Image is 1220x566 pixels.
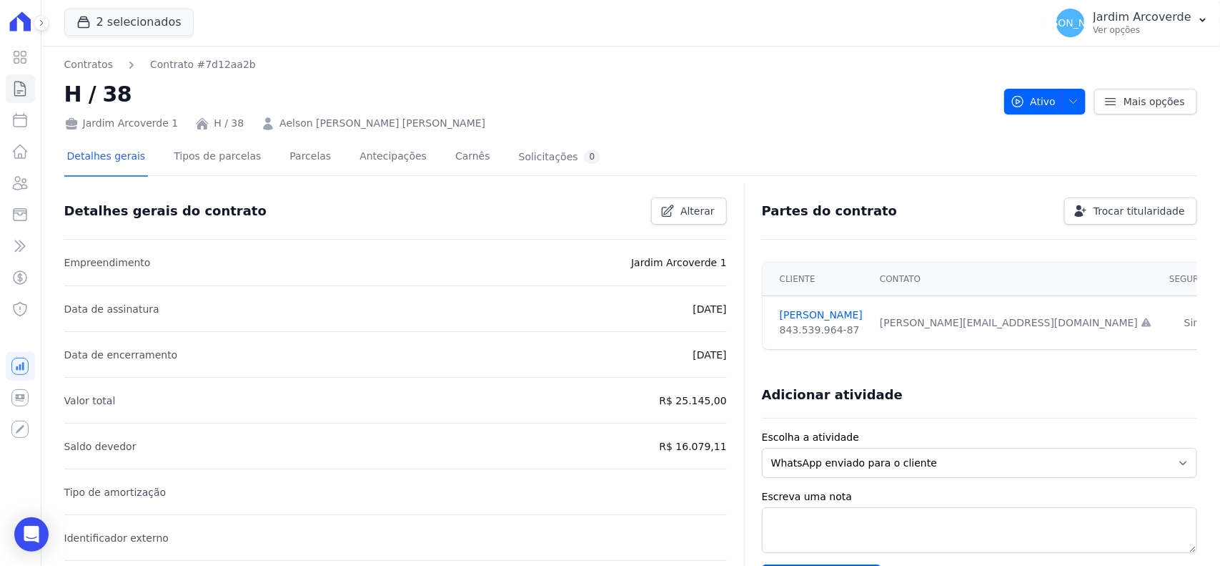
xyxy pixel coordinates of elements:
p: R$ 16.079,11 [660,438,727,455]
a: Trocar titularidade [1064,197,1197,225]
p: Tipo de amortização [64,484,167,501]
a: Aelson [PERSON_NAME] [PERSON_NAME] [279,116,485,131]
span: Alterar [680,204,715,218]
p: [DATE] [693,346,726,363]
p: Identificador externo [64,530,169,547]
div: Jardim Arcoverde 1 [64,116,179,131]
span: Trocar titularidade [1093,204,1185,218]
h3: Detalhes gerais do contrato [64,203,267,220]
h3: Adicionar atividade [762,386,903,404]
a: Parcelas [287,139,334,177]
p: R$ 25.145,00 [660,392,727,409]
a: Contrato #7d12aa2b [150,57,256,72]
p: [DATE] [693,301,726,318]
button: Ativo [1004,89,1086,114]
p: Ver opções [1093,24,1191,36]
p: Saldo devedor [64,438,137,455]
nav: Breadcrumb [64,57,993,72]
p: Jardim Arcoverde 1 [631,254,727,271]
h3: Partes do contrato [762,203,898,220]
p: Empreendimento [64,254,151,271]
a: Antecipações [357,139,430,177]
div: 0 [584,150,601,164]
a: [PERSON_NAME] [780,308,863,323]
th: Contato [871,263,1161,296]
div: [PERSON_NAME][EMAIL_ADDRESS][DOMAIN_NAME] [880,316,1152,331]
div: Open Intercom Messenger [14,517,49,552]
label: Escreva uma nota [762,489,1197,504]
a: Solicitações0 [516,139,604,177]
div: 843.539.964-87 [780,323,863,338]
span: Mais opções [1124,94,1185,109]
p: Data de assinatura [64,301,159,318]
a: Alterar [651,197,727,225]
p: Valor total [64,392,116,409]
th: Cliente [763,263,871,296]
button: [PERSON_NAME] Jardim Arcoverde Ver opções [1045,3,1220,43]
p: Jardim Arcoverde [1093,10,1191,24]
p: Data de encerramento [64,346,178,363]
a: Tipos de parcelas [171,139,264,177]
a: Carnês [452,139,493,177]
button: 2 selecionados [64,9,194,36]
nav: Breadcrumb [64,57,256,72]
span: [PERSON_NAME] [1028,18,1111,28]
span: Ativo [1011,89,1056,114]
h2: H / 38 [64,78,993,110]
label: Escolha a atividade [762,430,1197,445]
a: Contratos [64,57,113,72]
a: Detalhes gerais [64,139,149,177]
a: Mais opções [1094,89,1197,114]
div: Solicitações [519,150,601,164]
a: H / 38 [214,116,244,131]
